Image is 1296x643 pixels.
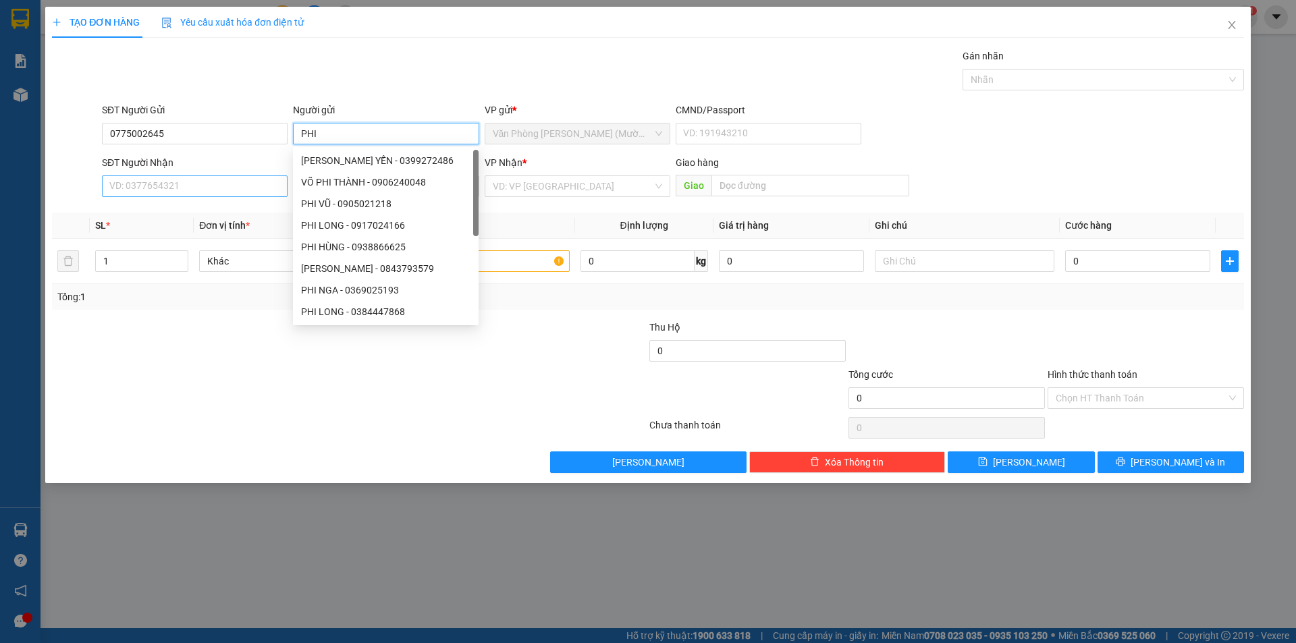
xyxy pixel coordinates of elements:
div: Chưa thanh toán [648,418,847,441]
span: Thu Hộ [649,322,680,333]
div: PHI LONG - 0384447868 [293,301,479,323]
span: plus [52,18,61,27]
span: Khác [207,251,371,271]
div: PHI NGA - 0369025193 [293,279,479,301]
div: [PERSON_NAME] YẾN - 0399272486 [301,153,470,168]
span: save [978,457,988,468]
button: deleteXóa Thông tin [749,451,946,473]
span: Giá trị hàng [719,220,769,231]
div: PHI VŨ - 0905021218 [293,193,479,215]
div: VÕ PHI THÀNH - 0906240048 [293,171,479,193]
span: Đơn vị tính [199,220,250,231]
div: PHI LONG - 0917024166 [301,218,470,233]
li: [PERSON_NAME] [7,7,196,32]
div: [PERSON_NAME] - 0843793579 [301,261,470,276]
span: SL [95,220,106,231]
div: VP gửi [485,103,670,117]
button: [PERSON_NAME] [550,451,747,473]
span: Yêu cầu xuất hóa đơn điện tử [161,17,304,28]
span: Giao hàng [676,157,719,168]
div: PHI VŨ - 0905021218 [301,196,470,211]
input: VD: Bàn, Ghế [389,250,569,272]
span: Xóa Thông tin [825,455,884,470]
img: logo.jpg [7,7,54,54]
span: kg [695,250,708,272]
div: ĐÀO PHI YẾN - 0399272486 [293,150,479,171]
div: SĐT Người Gửi [102,103,288,117]
div: SĐT Người Nhận [102,155,288,170]
img: icon [161,18,172,28]
div: NGUYỄN VÕ PHI HOÀNG - 0843793579 [293,258,479,279]
span: [PERSON_NAME] [612,455,684,470]
div: PHI LONG - 0384447868 [301,304,470,319]
button: plus [1221,250,1239,272]
div: PHI HÙNG - 0938866625 [293,236,479,258]
span: Tổng cước [848,369,893,380]
button: printer[PERSON_NAME] và In [1098,451,1244,473]
div: PHI NGA - 0369025193 [301,283,470,298]
th: Ghi chú [869,213,1060,239]
div: Người gửi [293,103,479,117]
span: Cước hàng [1065,220,1112,231]
label: Hình thức thanh toán [1048,369,1137,380]
span: [PERSON_NAME] và In [1131,455,1225,470]
span: delete [810,457,819,468]
div: PHI HÙNG - 0938866625 [301,240,470,254]
span: VP Nhận [485,157,522,168]
div: Tổng: 1 [57,289,500,304]
span: Văn Phòng Trần Phú (Mường Thanh) [493,123,662,144]
span: environment [93,75,103,84]
span: printer [1116,457,1125,468]
input: Ghi Chú [875,250,1054,272]
span: plus [1222,256,1238,267]
span: close [1226,20,1237,30]
input: Dọc đường [711,175,909,196]
span: Định lượng [620,220,668,231]
div: CMND/Passport [676,103,861,117]
span: Giao [676,175,711,196]
button: Close [1213,7,1251,45]
button: save[PERSON_NAME] [948,451,1094,473]
input: 0 [719,250,864,272]
li: VP Văn Phòng [PERSON_NAME] (Mường Thanh) [7,57,93,102]
span: TẠO ĐƠN HÀNG [52,17,140,28]
span: [PERSON_NAME] [993,455,1065,470]
label: Gán nhãn [963,51,1004,61]
div: VÕ PHI THÀNH - 0906240048 [301,175,470,190]
button: delete [57,250,79,272]
li: VP [PERSON_NAME] [93,57,180,72]
div: PHI LONG - 0917024166 [293,215,479,236]
b: 293 [PERSON_NAME], PPhạm Ngũ Lão [93,74,167,115]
